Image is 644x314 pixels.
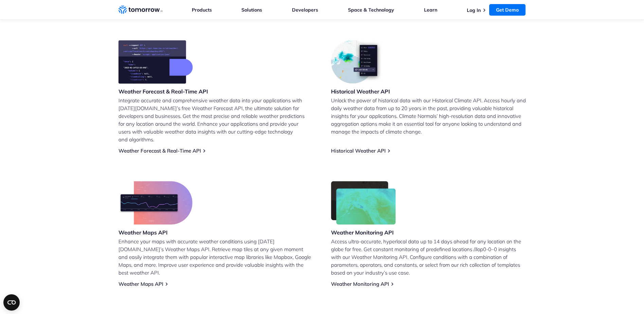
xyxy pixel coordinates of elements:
a: Space & Technology [348,7,394,13]
a: Home link [118,5,163,15]
a: Weather Forecast & Real-Time API [118,147,201,154]
button: Open CMP widget [3,294,20,311]
a: Historical Weather API [331,147,386,154]
p: Unlock the power of historical data with our Historical Climate API. Access hourly and daily weat... [331,97,526,136]
a: Products [192,7,212,13]
p: Access ultra-accurate, hyperlocal data up to 14 days ahead for any location on the globe for free... [331,238,526,277]
h3: Historical Weather API [331,88,390,95]
a: Learn [424,7,437,13]
a: Weather Maps API [118,281,163,287]
h3: Weather Maps API [118,229,192,236]
a: Solutions [241,7,262,13]
h3: Weather Monitoring API [331,229,396,236]
h3: Weather Forecast & Real-Time API [118,88,208,95]
p: Integrate accurate and comprehensive weather data into your applications with [DATE][DOMAIN_NAME]... [118,97,313,143]
a: Get Demo [489,4,526,16]
a: Log In [467,7,481,13]
a: Developers [292,7,318,13]
p: Enhance your maps with accurate weather conditions using [DATE][DOMAIN_NAME]’s Weather Maps API. ... [118,238,313,277]
a: Weather Monitoring API [331,281,389,287]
